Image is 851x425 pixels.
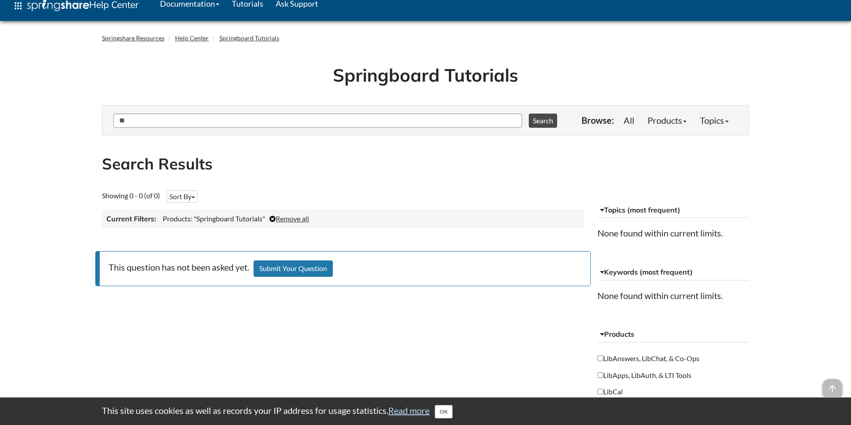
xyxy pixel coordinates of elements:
a: Submit Your Question [254,260,333,277]
label: LibCal [597,387,623,397]
button: Topics (most frequent) [597,202,750,218]
a: arrow_upward [823,380,842,390]
h2: Search Results [102,153,749,175]
div: This site uses cookies as well as records your IP address for usage statistics. [93,404,758,418]
span: Showing 0 - 0 (of 0) [102,191,160,200]
input: LibApps, LibAuth, & LTI Tools [597,372,603,378]
input: LibCal [597,389,603,394]
button: Sort By [167,190,198,203]
label: LibApps, LibAuth, & LTI Tools [597,370,691,380]
a: Help Center [175,34,209,42]
input: LibAnswers, LibChat, & Co-Ops [597,355,603,361]
span: arrow_upward [823,379,842,398]
button: Products [597,327,750,342]
p: This question has not been asked yet. [95,251,591,286]
a: All [617,111,641,129]
a: Remove all [269,214,309,223]
a: Springboard Tutorials [219,34,279,42]
span: Products: [163,214,192,223]
a: Read more [388,405,429,416]
li: None found within current limits. [597,289,750,302]
span: "Springboard Tutorials" [194,214,265,223]
a: Topics [693,111,735,129]
button: Keywords (most frequent) [597,264,750,280]
p: Browse: [582,114,614,126]
span: apps [13,0,23,11]
button: Close [435,405,453,418]
button: Search [529,114,557,128]
li: None found within current limits. [597,227,750,239]
label: LibAnswers, LibChat, & Co-Ops [597,354,699,363]
h3: Current Filters [106,214,156,224]
h1: Springboard Tutorials [109,63,742,87]
a: Products [641,111,693,129]
a: Springshare Resources [102,34,164,42]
